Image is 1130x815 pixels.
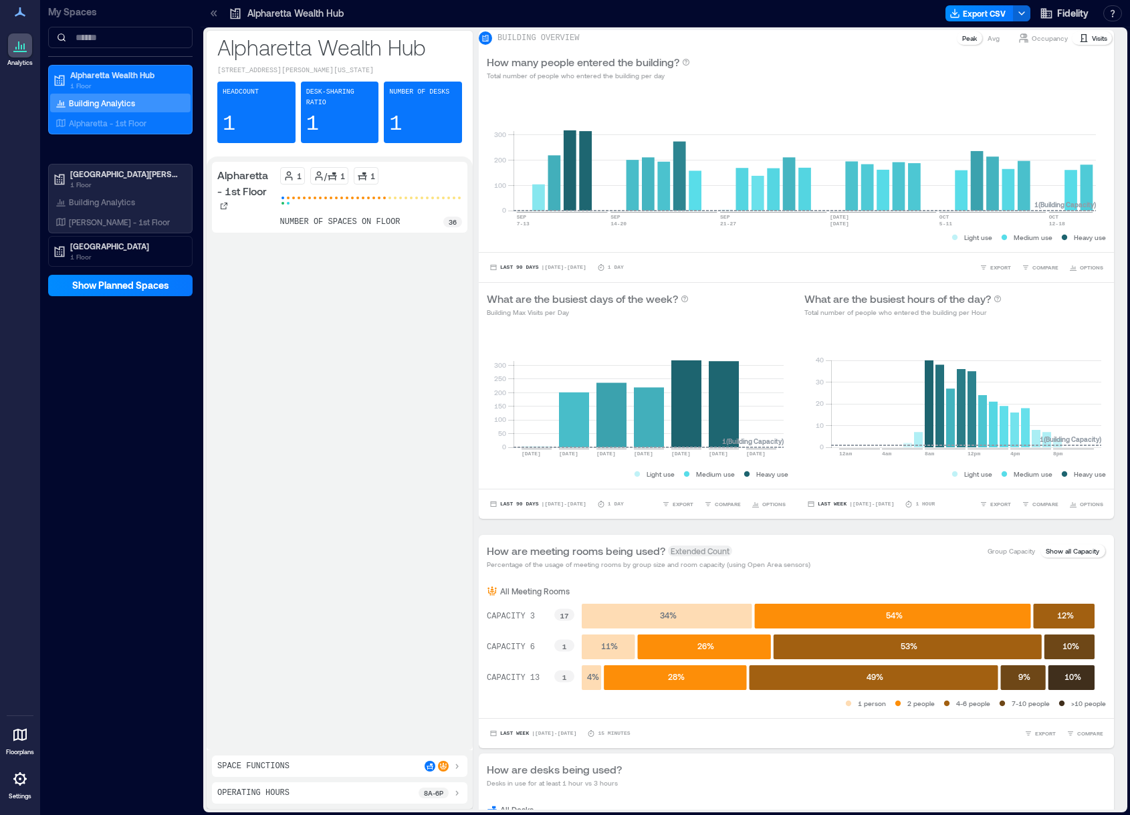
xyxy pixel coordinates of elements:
text: 4 % [587,672,599,681]
p: Operating Hours [217,788,290,798]
text: CAPACITY 3 [487,612,535,621]
p: All Desks [500,804,534,815]
span: Extended Count [668,546,732,556]
tspan: 200 [494,388,506,396]
p: Total number of people who entered the building per Hour [804,307,1002,318]
tspan: 100 [494,415,506,423]
p: Light use [964,232,992,243]
p: Percentage of the usage of meeting rooms by group size and room capacity (using Open Area sensors) [487,559,810,570]
tspan: 10 [816,421,824,429]
p: 8a - 6p [424,788,443,798]
p: 1 [370,170,375,181]
p: 1 [223,111,235,138]
p: Alpharetta - 1st Floor [69,118,146,128]
p: What are the busiest hours of the day? [804,291,991,307]
text: 21-27 [720,221,736,227]
text: [DATE] [830,221,849,227]
text: [DATE] [746,451,766,457]
button: Last Week |[DATE]-[DATE] [487,727,579,740]
tspan: 200 [494,156,506,164]
p: [PERSON_NAME] - 1st Floor [69,217,170,227]
a: Analytics [3,29,37,71]
p: 1 Day [608,500,624,508]
text: 34 % [660,610,677,620]
p: Space Functions [217,761,290,772]
text: 4am [882,451,892,457]
tspan: 30 [816,378,824,386]
text: CAPACITY 6 [487,643,535,652]
button: OPTIONS [1066,497,1106,511]
span: COMPARE [715,500,741,508]
p: Desk-sharing ratio [306,87,374,108]
p: Analytics [7,59,33,67]
p: Avg [988,33,1000,43]
span: Fidelity [1057,7,1089,20]
p: / [324,170,327,181]
p: Alpharetta Wealth Hub [217,33,462,60]
text: [DATE] [559,451,578,457]
p: Settings [9,792,31,800]
p: Number of Desks [389,87,449,98]
p: Light use [964,469,992,479]
text: 9 % [1018,672,1030,681]
p: Alpharetta - 1st Floor [217,167,275,199]
p: 1 Day [608,263,624,271]
button: Last 90 Days |[DATE]-[DATE] [487,497,589,511]
p: number of spaces on floor [280,217,401,227]
p: How many people entered the building? [487,54,679,70]
p: 1 [297,170,302,181]
p: Medium use [696,469,735,479]
p: Headcount [223,87,259,98]
text: 53 % [901,641,917,651]
p: Occupancy [1032,33,1068,43]
p: 1 Floor [70,251,183,262]
text: [DATE] [671,451,691,457]
text: 12pm [968,451,980,457]
p: 1 Floor [70,179,183,190]
text: SEP [517,214,527,220]
button: COMPARE [701,497,744,511]
text: [DATE] [634,451,653,457]
span: OPTIONS [1080,500,1103,508]
p: 1 [340,170,345,181]
button: EXPORT [977,261,1014,274]
text: 8pm [1053,451,1063,457]
button: EXPORT [977,497,1014,511]
tspan: 150 [494,402,506,410]
tspan: 300 [494,130,506,138]
p: Building Analytics [69,197,135,207]
p: Medium use [1014,469,1052,479]
text: 12-18 [1049,221,1065,227]
p: 1 [306,111,319,138]
p: Floorplans [6,748,34,756]
p: 1 person [858,698,886,709]
button: OPTIONS [1066,261,1106,274]
span: Show Planned Spaces [72,279,169,292]
span: COMPARE [1077,729,1103,737]
p: 15 minutes [598,729,630,737]
p: [GEOGRAPHIC_DATA] [70,241,183,251]
p: How are meeting rooms being used? [487,543,665,559]
a: Settings [4,763,36,804]
text: 5-11 [939,221,952,227]
button: COMPARE [1064,727,1106,740]
p: Group Capacity [988,546,1035,556]
text: OCT [939,214,949,220]
button: Export CSV [945,5,1014,21]
p: Building Analytics [69,98,135,108]
text: [DATE] [596,451,616,457]
text: 4pm [1010,451,1020,457]
tspan: 0 [820,443,824,451]
text: SEP [720,214,730,220]
button: Last Week |[DATE]-[DATE] [804,497,897,511]
span: OPTIONS [1080,263,1103,271]
text: 14-20 [610,221,627,227]
span: EXPORT [673,500,693,508]
text: 26 % [697,641,714,651]
p: Heavy use [756,469,788,479]
p: Heavy use [1074,469,1106,479]
p: BUILDING OVERVIEW [497,33,579,43]
p: Heavy use [1074,232,1106,243]
tspan: 300 [494,361,506,369]
p: Building Max Visits per Day [487,307,689,318]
